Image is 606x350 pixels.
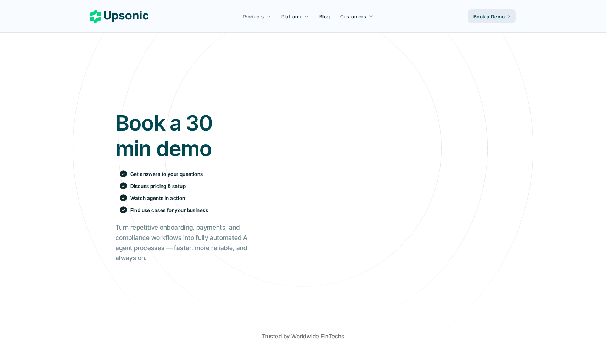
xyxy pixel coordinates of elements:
[315,10,334,23] a: Blog
[116,110,249,161] h1: Book a 30 min demo
[239,10,275,23] a: Products
[130,194,185,202] p: Watch agents in action
[468,9,516,23] a: Book a Demo
[340,13,366,20] p: Customers
[130,206,208,214] p: Find use cases for your business
[116,223,249,263] h2: Turn repetitive onboarding, payments, and compliance workflows into fully automated AI agent proc...
[473,13,505,20] p: Book a Demo
[262,331,344,342] p: Trusted by Worldwide FinTechs
[281,13,301,20] p: Platform
[319,13,330,20] p: Blog
[243,13,264,20] p: Products
[130,182,186,190] p: Discuss pricing & setup
[130,170,203,178] p: Get answers to your questions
